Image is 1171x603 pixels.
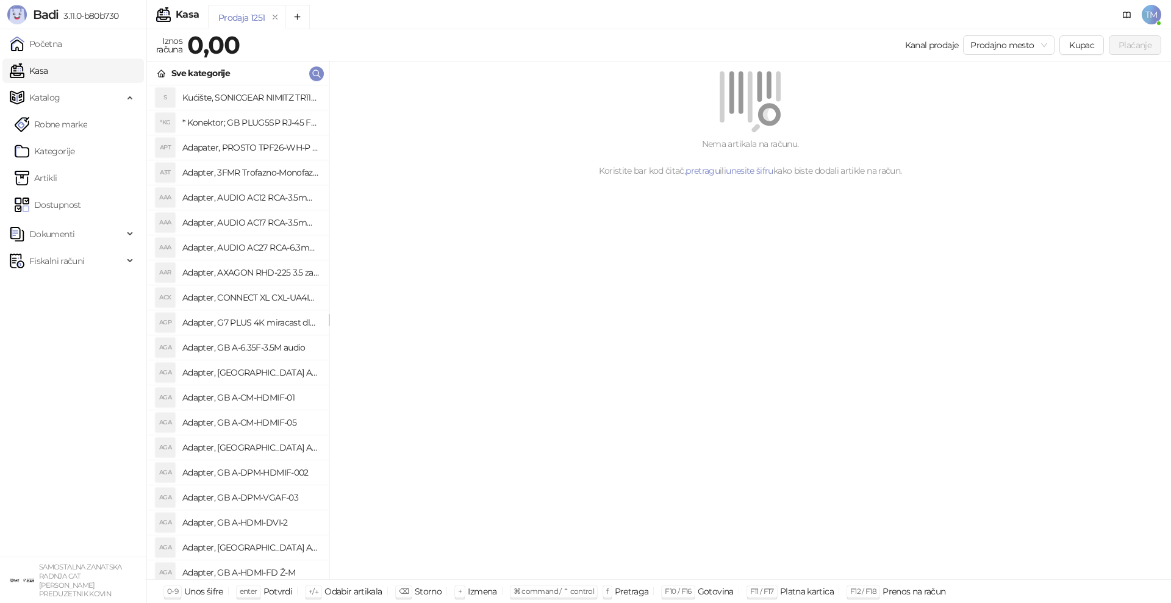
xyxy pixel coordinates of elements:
h4: Adapter, 3FMR Trofazno-Monofazni [182,163,319,182]
h4: Adapter, G7 PLUS 4K miracast dlna airplay za TV [182,313,319,332]
h4: Adapter, [GEOGRAPHIC_DATA] A-CMU3-LAN-05 hub [182,438,319,457]
div: AGA [156,363,175,382]
h4: Adapater, PROSTO TPF26-WH-P razdelnik [182,138,319,157]
span: F12 / F18 [850,587,876,596]
a: Kasa [10,59,48,83]
div: Iznos računa [154,33,185,57]
a: ArtikliArtikli [15,166,57,190]
h4: Adapter, GB A-CM-HDMIF-05 [182,413,319,432]
div: Odabir artikala [324,583,382,599]
a: Robne marke [15,112,87,137]
div: AGA [156,338,175,357]
h4: Adapter, GB A-HDMI-DVI-2 [182,513,319,532]
h4: Adapter, AUDIO AC12 RCA-3.5mm mono [182,188,319,207]
div: APT [156,138,175,157]
h4: Adapter, GB A-DPM-HDMIF-002 [182,463,319,482]
div: Izmena [468,583,496,599]
h4: Adapter, AUDIO AC17 RCA-3.5mm stereo [182,213,319,232]
h4: Adapter, GB A-6.35F-3.5M audio [182,338,319,357]
button: remove [267,12,283,23]
img: Logo [7,5,27,24]
span: Katalog [29,85,60,110]
small: SAMOSTALNA ZANATSKA RADNJA CAT [PERSON_NAME] PREDUZETNIK KOVIN [39,563,122,598]
span: F11 / F17 [750,587,774,596]
a: Dostupnost [15,193,81,217]
span: Fiskalni računi [29,249,84,273]
span: Badi [33,7,59,22]
strong: 0,00 [187,30,240,60]
div: AGA [156,513,175,532]
span: Dokumenti [29,222,74,246]
div: AGP [156,313,175,332]
div: Platna kartica [780,583,834,599]
h4: Adapter, AUDIO AC27 RCA-6.3mm stereo [182,238,319,257]
div: grid [147,85,329,579]
div: Nema artikala na računu. Koristite bar kod čitač, ili kako biste dodali artikle na račun. [344,137,1156,177]
h4: Adapter, [GEOGRAPHIC_DATA] A-HDMI-FC Ž-M [182,538,319,557]
div: Kanal prodaje [905,38,959,52]
div: AGA [156,463,175,482]
span: Prodajno mesto [970,36,1047,54]
h4: Adapter, GB A-DPM-VGAF-03 [182,488,319,507]
h4: Adapter, [GEOGRAPHIC_DATA] A-AC-UKEU-001 UK na EU 7.5A [182,363,319,382]
div: ACX [156,288,175,307]
div: A3T [156,163,175,182]
img: 64x64-companyLogo-ae27db6e-dfce-48a1-b68e-83471bd1bffd.png [10,568,34,593]
button: Kupac [1059,35,1104,55]
a: Početna [10,32,62,56]
span: ↑/↓ [309,587,318,596]
div: AGA [156,438,175,457]
div: AGA [156,538,175,557]
span: f [606,587,608,596]
h4: * Konektor; GB PLUG5SP RJ-45 FTP Kat.5 [182,113,319,132]
span: enter [240,587,257,596]
div: AAA [156,213,175,232]
span: F10 / F16 [665,587,691,596]
div: AGA [156,563,175,582]
div: Storno [415,583,442,599]
div: AAA [156,188,175,207]
div: Prodaja 1251 [218,11,265,24]
span: 0-9 [167,587,178,596]
button: Add tab [285,5,310,29]
h4: Adapter, AXAGON RHD-225 3.5 za 2x2.5 [182,263,319,282]
div: AGA [156,413,175,432]
span: ⌘ command / ⌃ control [514,587,595,596]
a: pretragu [686,165,720,176]
span: 3.11.0-b80b730 [59,10,118,21]
a: unesite šifru [726,165,773,176]
div: Pretraga [615,583,649,599]
span: TM [1142,5,1161,24]
div: Sve kategorije [171,66,230,80]
div: AAA [156,238,175,257]
h4: Adapter, GB A-HDMI-FD Ž-M [182,563,319,582]
h4: Adapter, CONNECT XL CXL-UA4IN1 putni univerzalni [182,288,319,307]
div: S [156,88,175,107]
div: Unos šifre [184,583,223,599]
a: Dokumentacija [1117,5,1137,24]
div: AGA [156,488,175,507]
div: Kasa [176,10,199,20]
span: ⌫ [399,587,409,596]
button: Plaćanje [1109,35,1161,55]
div: AGA [156,388,175,407]
div: Prenos na račun [883,583,945,599]
h4: Adapter, GB A-CM-HDMIF-01 [182,388,319,407]
h4: Kućište, SONICGEAR NIMITZ TR1100 belo BEZ napajanja [182,88,319,107]
div: Gotovina [698,583,734,599]
div: Potvrdi [263,583,293,599]
a: Kategorije [15,139,75,163]
div: AAR [156,263,175,282]
span: + [458,587,462,596]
